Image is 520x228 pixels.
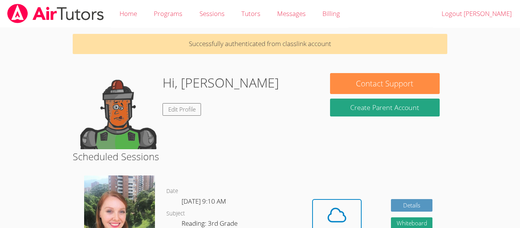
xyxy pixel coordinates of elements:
button: Contact Support [330,73,440,94]
p: Successfully authenticated from classlink account [73,34,447,54]
img: airtutors_banner-c4298cdbf04f3fff15de1276eac7730deb9818008684d7c2e4769d2f7ddbe033.png [6,4,105,23]
button: Create Parent Account [330,99,440,116]
span: [DATE] 9:10 AM [182,197,226,206]
h2: Scheduled Sessions [73,149,447,164]
h1: Hi, [PERSON_NAME] [163,73,279,92]
img: default.png [80,73,156,149]
dt: Date [166,187,178,196]
span: Messages [277,9,306,18]
a: Edit Profile [163,103,201,116]
dt: Subject [166,209,185,218]
a: Details [391,199,433,212]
